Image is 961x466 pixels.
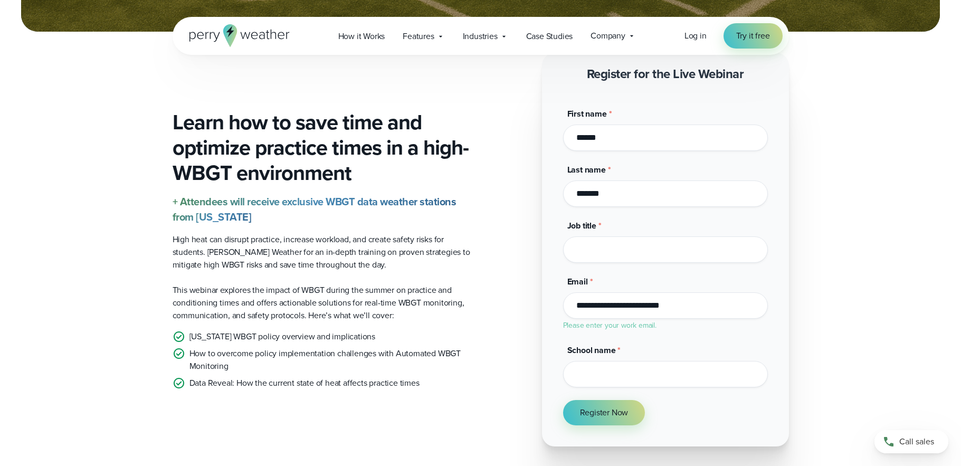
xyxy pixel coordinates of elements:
[463,30,498,43] span: Industries
[189,377,420,389] p: Data Reveal: How the current state of heat affects practice times
[338,30,385,43] span: How it Works
[173,233,472,271] p: High heat can disrupt practice, increase workload, and create safety risks for students. [PERSON_...
[724,23,783,49] a: Try it free
[517,25,582,47] a: Case Studies
[189,347,472,373] p: How to overcome policy implementation challenges with Automated WBGT Monitoring
[567,220,596,232] span: Job title
[684,30,707,42] a: Log in
[563,320,656,331] label: Please enter your work email.
[587,64,744,83] strong: Register for the Live Webinar
[4,61,957,71] div: Rename
[4,33,957,42] div: Delete
[591,30,625,42] span: Company
[736,30,770,42] span: Try it free
[526,30,573,43] span: Case Studies
[567,344,616,356] span: School name
[173,110,472,186] h3: Learn how to save time and optimize practice times in a high-WBGT environment
[567,275,588,288] span: Email
[580,406,629,419] span: Register Now
[899,435,934,448] span: Call sales
[189,330,375,343] p: [US_STATE] WBGT policy overview and implications
[403,30,434,43] span: Features
[4,23,957,33] div: Move To ...
[4,71,957,80] div: Move To ...
[4,52,957,61] div: Sign out
[173,284,472,322] p: This webinar explores the impact of WBGT during the summer on practice and conditioning times and...
[874,430,948,453] a: Call sales
[4,4,957,14] div: Sort A > Z
[4,14,957,23] div: Sort New > Old
[173,194,456,225] strong: + Attendees will receive exclusive WBGT data weather stations from [US_STATE]
[4,42,957,52] div: Options
[563,400,645,425] button: Register Now
[567,108,607,120] span: First name
[567,164,606,176] span: Last name
[329,25,394,47] a: How it Works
